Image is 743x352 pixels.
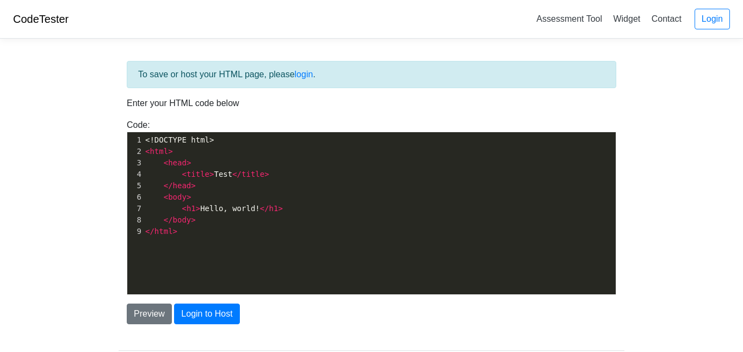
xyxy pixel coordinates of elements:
[145,204,283,213] span: Hello, world!
[242,170,264,178] span: title
[164,193,168,201] span: <
[145,147,150,156] span: <
[127,157,143,169] div: 3
[196,204,200,213] span: >
[173,227,177,236] span: >
[150,147,168,156] span: html
[127,304,172,324] button: Preview
[532,10,606,28] a: Assessment Tool
[278,204,282,213] span: >
[127,61,616,88] div: To save or host your HTML page, please .
[269,204,278,213] span: h1
[145,170,269,178] span: Test
[232,170,242,178] span: </
[647,10,686,28] a: Contact
[187,170,209,178] span: title
[295,70,313,79] a: login
[119,119,624,295] div: Code:
[168,193,187,201] span: body
[174,304,239,324] button: Login to Host
[191,181,195,190] span: >
[127,97,616,110] p: Enter your HTML code below
[164,181,173,190] span: </
[127,214,143,226] div: 8
[127,180,143,192] div: 5
[164,158,168,167] span: <
[127,169,143,180] div: 4
[260,204,269,213] span: </
[13,13,69,25] a: CodeTester
[695,9,730,29] a: Login
[187,193,191,201] span: >
[264,170,269,178] span: >
[187,204,196,213] span: h1
[168,147,172,156] span: >
[145,135,214,144] span: <!DOCTYPE html>
[127,226,143,237] div: 9
[609,10,645,28] a: Widget
[127,203,143,214] div: 7
[127,134,143,146] div: 1
[182,204,186,213] span: <
[173,181,191,190] span: head
[164,215,173,224] span: </
[173,215,191,224] span: body
[127,192,143,203] div: 6
[145,227,154,236] span: </
[168,158,187,167] span: head
[154,227,173,236] span: html
[191,215,195,224] span: >
[187,158,191,167] span: >
[127,146,143,157] div: 2
[209,170,214,178] span: >
[182,170,186,178] span: <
